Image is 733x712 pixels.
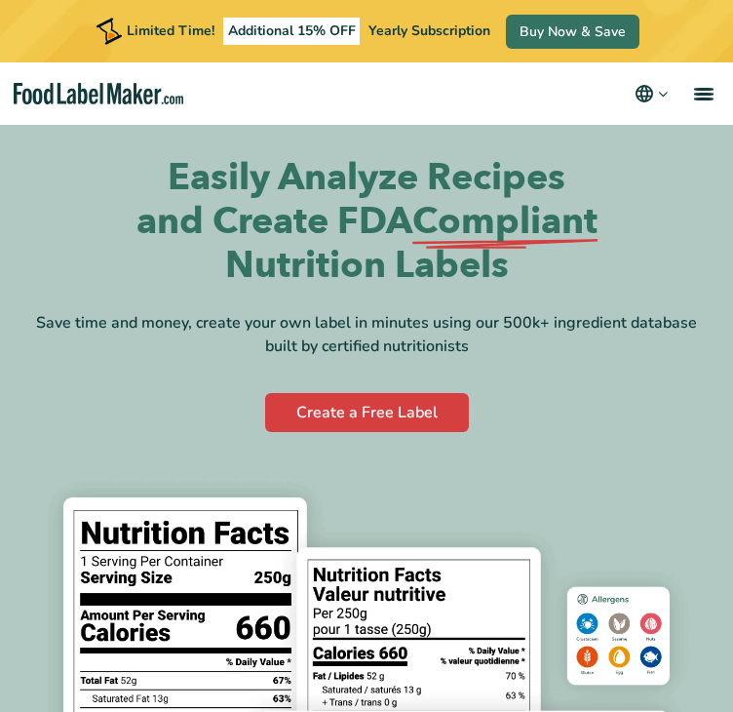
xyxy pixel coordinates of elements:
[223,18,361,45] span: Additional 15% OFF
[14,83,183,105] a: Food Label Maker homepage
[265,393,469,432] a: Create a Free Label
[368,21,490,40] span: Yearly Subscription
[127,21,214,40] span: Limited Time!
[412,200,598,244] span: Compliant
[133,156,600,288] h1: Easily Analyze Recipes and Create FDA Nutrition Labels
[633,82,671,105] button: Change language
[506,15,639,49] a: Buy Now & Save
[31,311,702,358] div: Save time and money, create your own label in minutes using our 500k+ ingredient database built b...
[671,62,733,125] a: menu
